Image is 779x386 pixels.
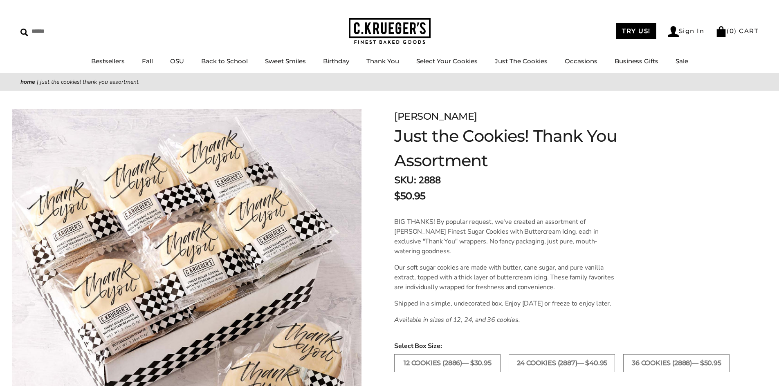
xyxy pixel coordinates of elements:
[394,299,618,308] p: Shipped in a simple, undecorated box. Enjoy [DATE] or freeze to enjoy later.
[394,341,759,351] span: Select Box Size:
[394,189,425,203] span: $50.95
[170,57,184,65] a: OSU
[716,27,759,35] a: (0) CART
[716,26,727,37] img: Bag
[394,174,416,187] strong: SKU:
[366,57,399,65] a: Thank You
[676,57,688,65] a: Sale
[323,57,349,65] a: Birthday
[495,57,548,65] a: Just The Cookies
[20,25,118,38] input: Search
[394,217,618,256] p: BIG THANKS! By popular request, we've created an assortment of [PERSON_NAME] Finest Sugar Cookies...
[394,263,618,292] p: Our soft sugar cookies are made with butter, cane sugar, and pure vanilla extract, topped with a ...
[20,78,35,86] a: Home
[349,18,431,45] img: C.KRUEGER'S
[623,354,730,372] label: 36 COOKIES (2888)— $50.95
[394,109,655,124] div: [PERSON_NAME]
[416,57,478,65] a: Select Your Cookies
[91,57,125,65] a: Bestsellers
[20,77,759,87] nav: breadcrumbs
[509,354,615,372] label: 24 COOKIES (2887)— $40.95
[142,57,153,65] a: Fall
[394,124,655,173] h1: Just the Cookies! Thank You Assortment
[615,57,658,65] a: Business Gifts
[394,315,520,324] em: Available in sizes of 12, 24, and 36 cookies.
[201,57,248,65] a: Back to School
[668,26,705,37] a: Sign In
[668,26,679,37] img: Account
[394,354,501,372] label: 12 COOKIES (2886)— $30.95
[418,174,440,187] span: 2888
[730,27,734,35] span: 0
[265,57,306,65] a: Sweet Smiles
[616,23,656,39] a: TRY US!
[565,57,597,65] a: Occasions
[20,29,28,36] img: Search
[37,78,38,86] span: |
[40,78,139,86] span: Just the Cookies! Thank You Assortment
